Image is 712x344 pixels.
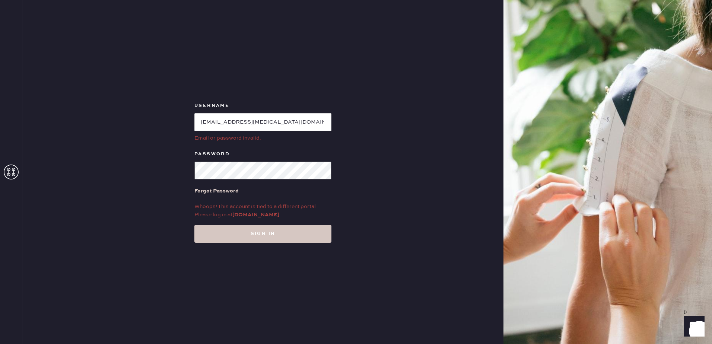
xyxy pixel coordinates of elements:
[232,211,279,218] a: [DOMAIN_NAME]
[194,203,331,219] div: Whoops! This account is tied to a different portal. Please log in at .
[194,134,331,142] div: Email or password invalid.
[194,225,331,243] button: Sign in
[677,310,709,343] iframe: Front Chat
[194,101,331,110] label: Username
[194,150,331,159] label: Password
[194,113,331,131] input: e.g. john@doe.com
[194,179,239,203] a: Forgot Password
[194,187,239,195] div: Forgot Password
